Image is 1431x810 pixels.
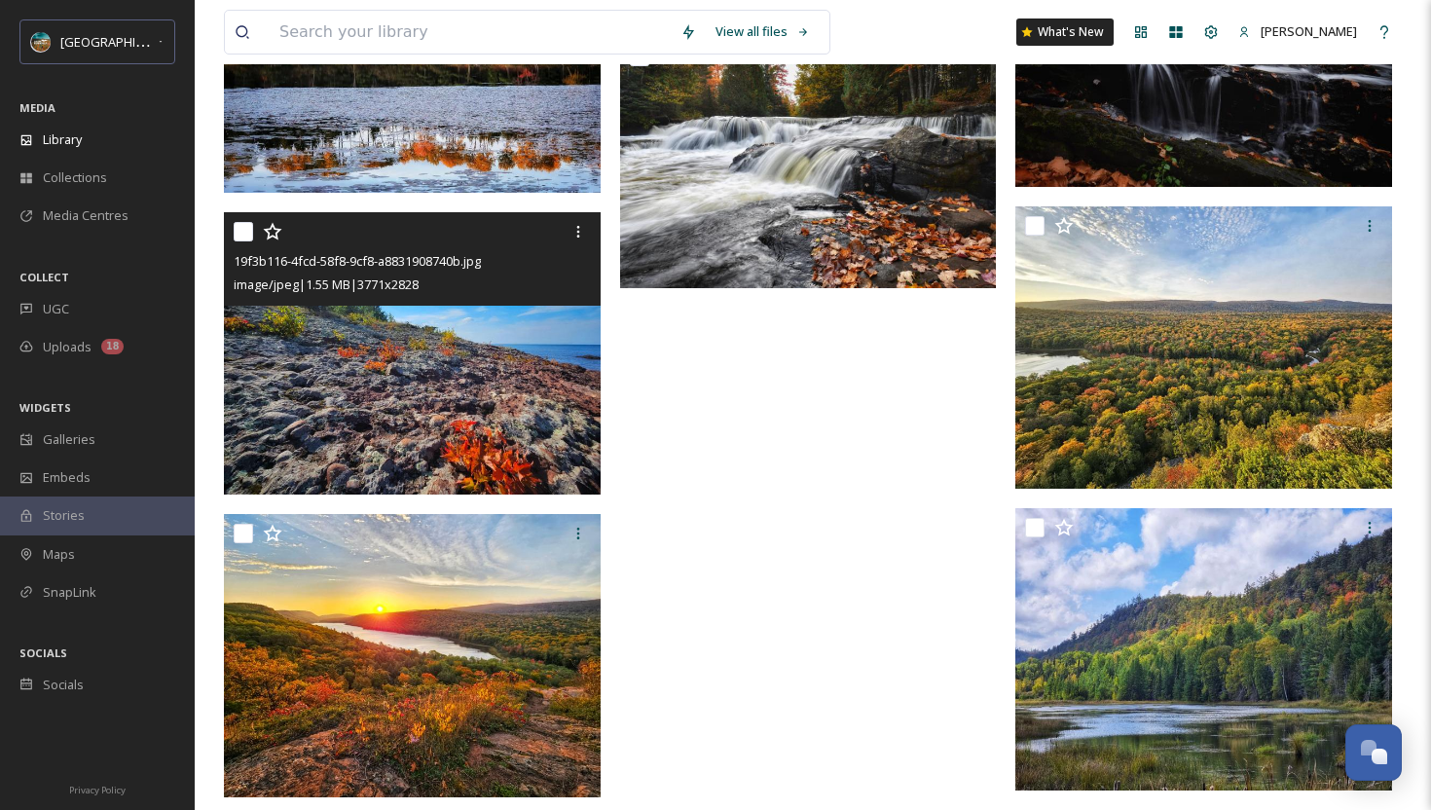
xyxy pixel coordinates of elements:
[1015,206,1392,489] img: f53835d1-b970-d466-a3b2-3c4a6d4c8109.jpg
[234,276,419,293] span: image/jpeg | 1.55 MB | 3771 x 2828
[19,400,71,415] span: WIDGETS
[43,430,95,449] span: Galleries
[69,777,126,800] a: Privacy Policy
[43,206,128,225] span: Media Centres
[1345,724,1402,781] button: Open Chat
[43,130,82,149] span: Library
[620,37,997,288] img: 9d90d8ea-fc08-3291-9ca5-7957e9c04110.jpg
[43,583,96,602] span: SnapLink
[1015,508,1392,791] img: 375fdc64-cc64-bf7f-571e-ce814e46e754.jpg
[43,300,69,318] span: UGC
[60,32,250,51] span: [GEOGRAPHIC_DATA][US_STATE]
[234,252,481,270] span: 19f3b116-4fcd-58f8-9cf8-a8831908740b.jpg
[69,784,126,796] span: Privacy Policy
[1261,22,1357,40] span: [PERSON_NAME]
[19,270,69,284] span: COLLECT
[1229,13,1367,51] a: [PERSON_NAME]
[19,645,67,660] span: SOCIALS
[706,13,820,51] a: View all files
[43,468,91,487] span: Embeds
[43,168,107,187] span: Collections
[101,339,124,354] div: 18
[43,676,84,694] span: Socials
[270,11,671,54] input: Search your library
[43,545,75,564] span: Maps
[43,506,85,525] span: Stories
[19,100,55,115] span: MEDIA
[43,338,92,356] span: Uploads
[224,514,601,796] img: 32ddc886-d4b6-8ebc-8802-e7a232deb48f.jpg
[224,212,601,495] img: 19f3b116-4fcd-58f8-9cf8-a8831908740b.jpg
[1016,18,1114,46] a: What's New
[31,32,51,52] img: Snapsea%20Profile.jpg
